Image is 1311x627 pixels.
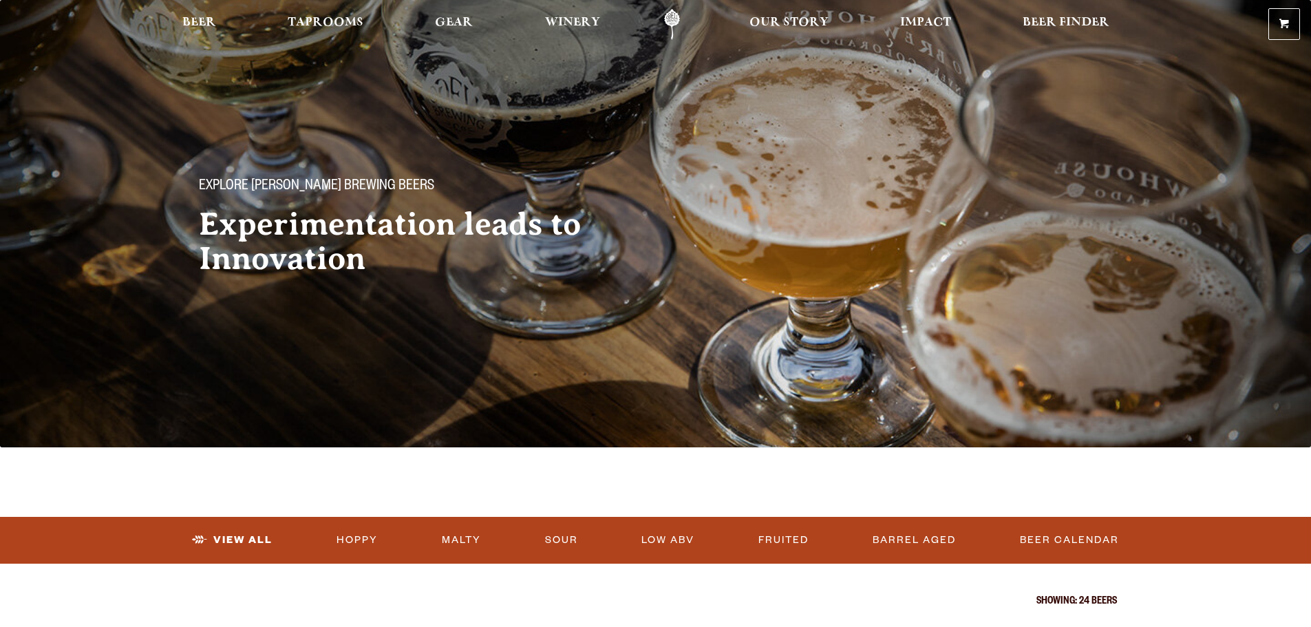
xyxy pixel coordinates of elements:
[753,524,814,556] a: Fruited
[195,597,1117,608] p: Showing: 24 Beers
[426,9,482,40] a: Gear
[199,207,628,276] h2: Experimentation leads to Innovation
[199,178,434,196] span: Explore [PERSON_NAME] Brewing Beers
[186,524,278,556] a: View All
[1014,524,1125,556] a: Beer Calendar
[540,524,584,556] a: Sour
[636,524,700,556] a: Low ABV
[545,17,600,28] span: Winery
[1014,9,1118,40] a: Beer Finder
[173,9,225,40] a: Beer
[288,17,363,28] span: Taprooms
[740,9,838,40] a: Our Story
[891,9,960,40] a: Impact
[536,9,609,40] a: Winery
[1023,17,1109,28] span: Beer Finder
[436,524,487,556] a: Malty
[867,524,961,556] a: Barrel Aged
[279,9,372,40] a: Taprooms
[435,17,473,28] span: Gear
[900,17,951,28] span: Impact
[749,17,829,28] span: Our Story
[182,17,216,28] span: Beer
[646,9,698,40] a: Odell Home
[331,524,383,556] a: Hoppy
